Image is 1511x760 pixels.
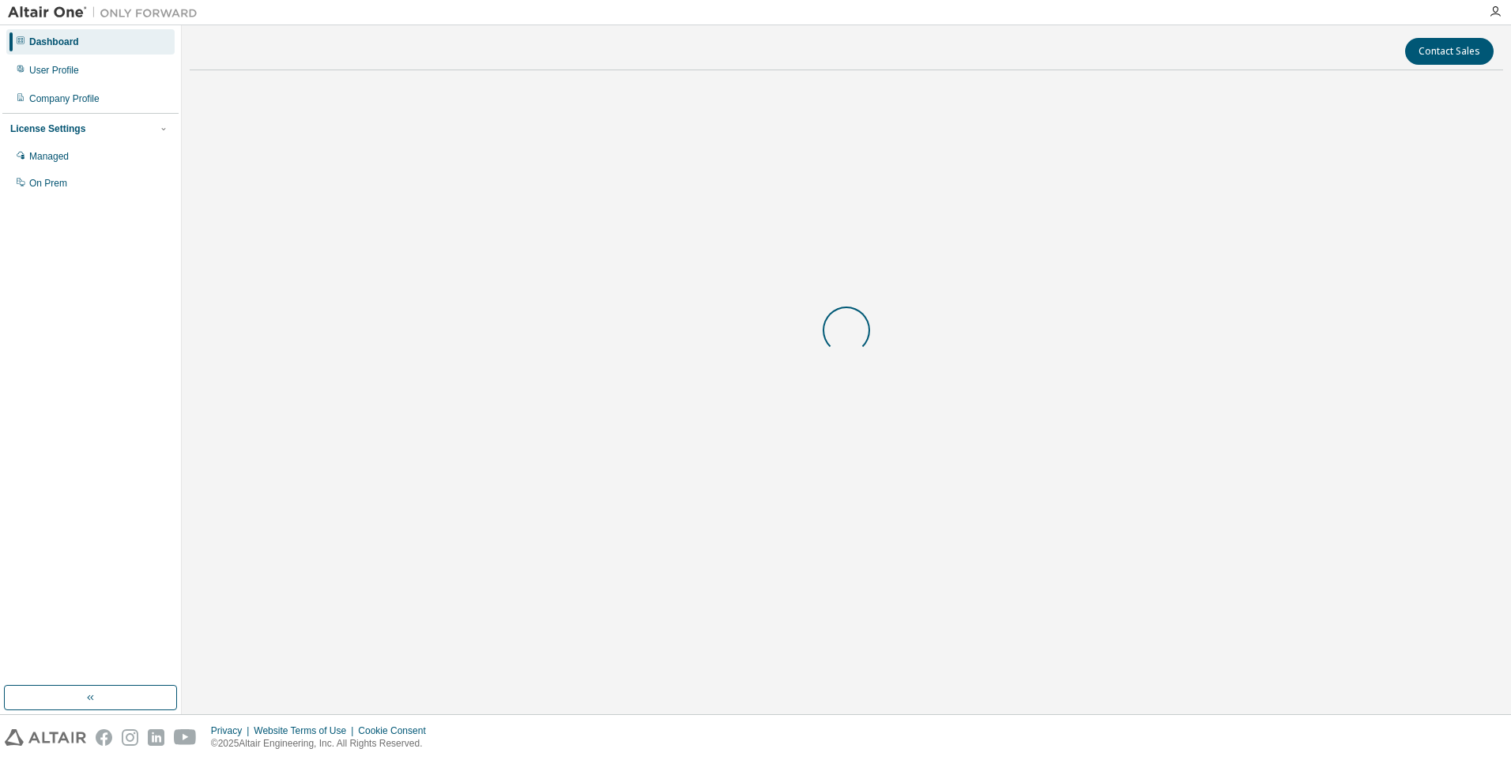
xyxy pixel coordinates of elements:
img: Altair One [8,5,205,21]
p: © 2025 Altair Engineering, Inc. All Rights Reserved. [211,737,435,751]
img: facebook.svg [96,729,112,746]
img: linkedin.svg [148,729,164,746]
div: Dashboard [29,36,79,48]
div: Managed [29,150,69,163]
div: Website Terms of Use [254,724,358,737]
img: instagram.svg [122,729,138,746]
img: altair_logo.svg [5,729,86,746]
div: Privacy [211,724,254,737]
img: youtube.svg [174,729,197,746]
div: On Prem [29,177,67,190]
div: Cookie Consent [358,724,435,737]
div: Company Profile [29,92,100,105]
button: Contact Sales [1405,38,1494,65]
div: User Profile [29,64,79,77]
div: License Settings [10,122,85,135]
